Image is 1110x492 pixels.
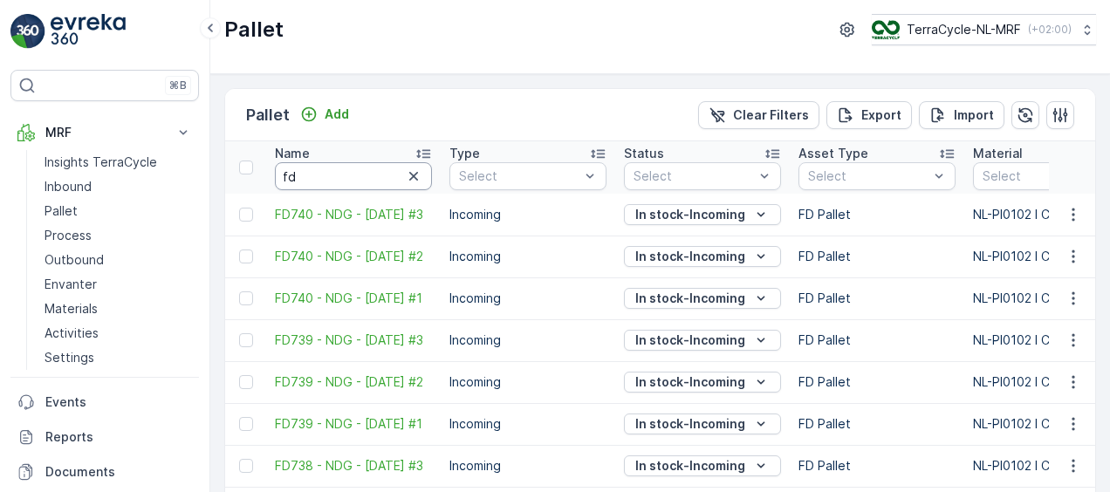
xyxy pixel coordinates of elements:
[45,124,164,141] p: MRF
[861,106,901,124] p: Export
[275,457,432,475] a: FD738 - NDG - 11.09.2025 #3
[15,315,102,330] span: Total Weight :
[239,291,253,305] div: Toggle Row Selected
[798,331,956,349] p: FD Pallet
[919,101,1004,129] button: Import
[275,206,432,223] span: FD740 - NDG - [DATE] #3
[275,457,432,475] span: FD738 - NDG - [DATE] #3
[954,106,994,124] p: Import
[45,276,97,293] p: Envanter
[45,349,94,366] p: Settings
[38,297,199,321] a: Materials
[449,206,606,223] p: Incoming
[275,162,432,190] input: Search
[74,430,175,445] span: NL-PI0022 I PBM
[635,290,745,307] p: In stock-Incoming
[826,101,912,129] button: Export
[224,16,284,44] p: Pallet
[10,115,199,150] button: MRF
[239,417,253,431] div: Toggle Row Selected
[10,385,199,420] a: Events
[45,251,104,269] p: Outbound
[449,248,606,265] p: Incoming
[45,227,92,244] p: Process
[92,344,107,359] span: 68
[10,420,199,454] a: Reports
[275,415,432,433] a: FD739 - NDG - 19.09.2025 #1
[624,330,781,351] button: In stock-Incoming
[275,373,432,391] span: FD739 - NDG - [DATE] #2
[275,290,432,307] span: FD740 - NDG - [DATE] #1
[239,208,253,222] div: Toggle Row Selected
[635,331,745,349] p: In stock-Incoming
[293,104,356,125] button: Add
[169,79,187,92] p: ⌘B
[698,101,819,129] button: Clear Filters
[45,202,78,220] p: Pallet
[275,415,432,433] span: FD739 - NDG - [DATE] #1
[798,248,956,265] p: FD Pallet
[449,331,606,349] p: Incoming
[45,178,92,195] p: Inbound
[45,463,192,481] p: Documents
[624,455,781,476] button: In stock-Incoming
[449,373,606,391] p: Incoming
[45,393,192,411] p: Events
[15,401,92,416] span: Asset Type :
[51,14,126,49] img: logo_light-DOdMpM7g.png
[58,286,236,301] span: FD404 Dental PPE [DATE] #21
[102,315,118,330] span: 98
[15,372,98,387] span: Tare Weight :
[275,290,432,307] a: FD740 - NDG - 25.09.2025 #1
[38,174,199,199] a: Inbound
[92,401,127,416] span: Pallet
[275,331,432,349] span: FD739 - NDG - [DATE] #3
[239,249,253,263] div: Toggle Row Selected
[798,290,956,307] p: FD Pallet
[624,413,781,434] button: In stock-Incoming
[449,415,606,433] p: Incoming
[635,206,745,223] p: In stock-Incoming
[38,248,199,272] a: Outbound
[15,286,58,301] span: Name :
[275,331,432,349] a: FD739 - NDG - 19.09.2025 #3
[624,204,781,225] button: In stock-Incoming
[798,206,956,223] p: FD Pallet
[239,375,253,389] div: Toggle Row Selected
[798,373,956,391] p: FD Pallet
[15,344,92,359] span: Net Weight :
[275,248,432,265] a: FD740 - NDG - 25.09.2025 #2
[635,415,745,433] p: In stock-Incoming
[449,145,480,162] p: Type
[239,333,253,347] div: Toggle Row Selected
[275,206,432,223] a: FD740 - NDG - 25.09.2025 #3
[275,145,310,162] p: Name
[798,457,956,475] p: FD Pallet
[872,14,1096,45] button: TerraCycle-NL-MRF(+02:00)
[38,150,199,174] a: Insights TerraCycle
[635,373,745,391] p: In stock-Incoming
[872,20,900,39] img: TC_v739CUj.png
[635,248,745,265] p: In stock-Incoming
[983,167,1108,185] p: Select
[45,325,99,342] p: Activities
[449,457,606,475] p: Incoming
[459,167,579,185] p: Select
[38,345,199,370] a: Settings
[973,145,1023,162] p: Material
[1028,23,1072,37] p: ( +02:00 )
[798,415,956,433] p: FD Pallet
[634,167,754,185] p: Select
[325,106,349,123] p: Add
[275,248,432,265] span: FD740 - NDG - [DATE] #2
[624,145,664,162] p: Status
[449,15,657,36] p: FD404 Dental PPE [DATE] #21
[45,154,157,171] p: Insights TerraCycle
[45,300,98,318] p: Materials
[635,457,745,475] p: In stock-Incoming
[808,167,928,185] p: Select
[246,103,290,127] p: Pallet
[15,430,74,445] span: Material :
[275,373,432,391] a: FD739 - NDG - 19.09.2025 #2
[624,246,781,267] button: In stock-Incoming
